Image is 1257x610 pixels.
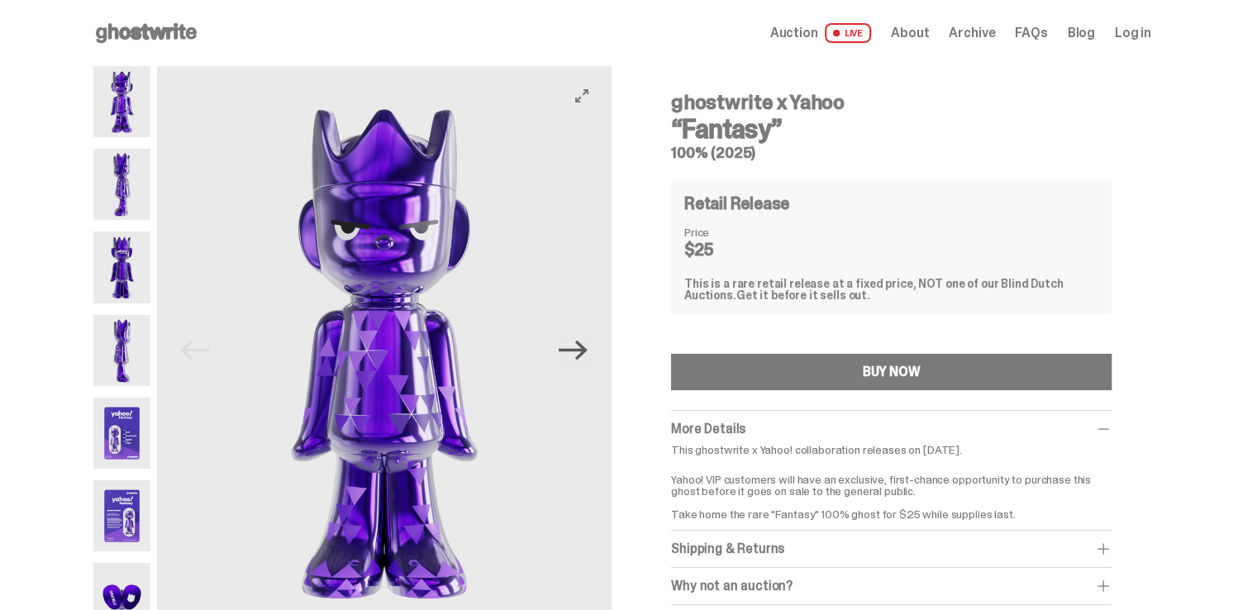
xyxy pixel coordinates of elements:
div: Why not an auction? [671,578,1112,594]
div: Shipping & Returns [671,541,1112,557]
a: Auction LIVE [770,23,871,43]
p: This ghostwrite x Yahoo! collaboration releases on [DATE]. [671,444,1112,455]
dd: $25 [684,241,767,258]
a: Log in [1115,26,1151,40]
button: View full-screen [572,86,592,106]
h4: ghostwrite x Yahoo [671,93,1112,112]
span: LIVE [825,23,872,43]
a: FAQs [1015,26,1047,40]
div: BUY NOW [863,365,921,379]
img: Yahoo-HG---2.png [93,149,150,220]
dt: Price [684,226,767,238]
img: Yahoo-HG---1.png [93,66,150,137]
h3: “Fantasy” [671,116,1112,142]
span: Get it before it sells out. [736,288,870,303]
div: This is a rare retail release at a fixed price, NOT one of our Blind Dutch Auctions. [684,278,1098,301]
button: BUY NOW [671,354,1112,390]
span: More Details [671,420,745,437]
img: Yahoo-HG---3.png [93,231,150,303]
span: Auction [770,26,818,40]
h4: Retail Release [684,195,789,212]
img: Yahoo-HG---4.png [93,315,150,386]
a: About [891,26,929,40]
button: Next [555,332,592,369]
img: Yahoo-HG---5.png [93,398,150,469]
h5: 100% (2025) [671,145,1112,160]
p: Yahoo! VIP customers will have an exclusive, first-chance opportunity to purchase this ghost befo... [671,462,1112,520]
a: Blog [1068,26,1095,40]
a: Archive [949,26,995,40]
img: Yahoo-HG---6.png [93,480,150,551]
